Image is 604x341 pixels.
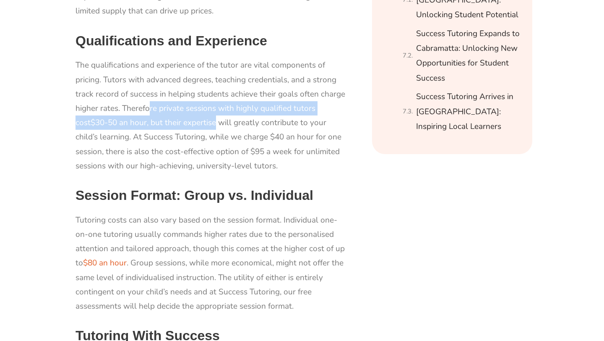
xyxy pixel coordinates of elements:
[83,257,127,268] a: $80 an hour
[416,89,522,134] a: Success Tutoring Arrives in [GEOGRAPHIC_DATA]: Inspiring Local Learners
[75,215,345,312] span: Tutoring costs can also vary based on the session format. Individual one-on-one tutoring usually ...
[416,26,522,86] a: Success Tutoring Expands to Cabramatta: Unlocking New Opportunities for Student Success
[75,188,313,203] b: Session Format: Group vs. Individual
[75,33,267,48] b: Qualifications and Experience
[91,117,147,128] a: $30-50 an hour
[75,60,345,171] span: The qualifications and experience of the tutor are vital components of pricing. Tutors with advan...
[460,246,604,341] iframe: Chat Widget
